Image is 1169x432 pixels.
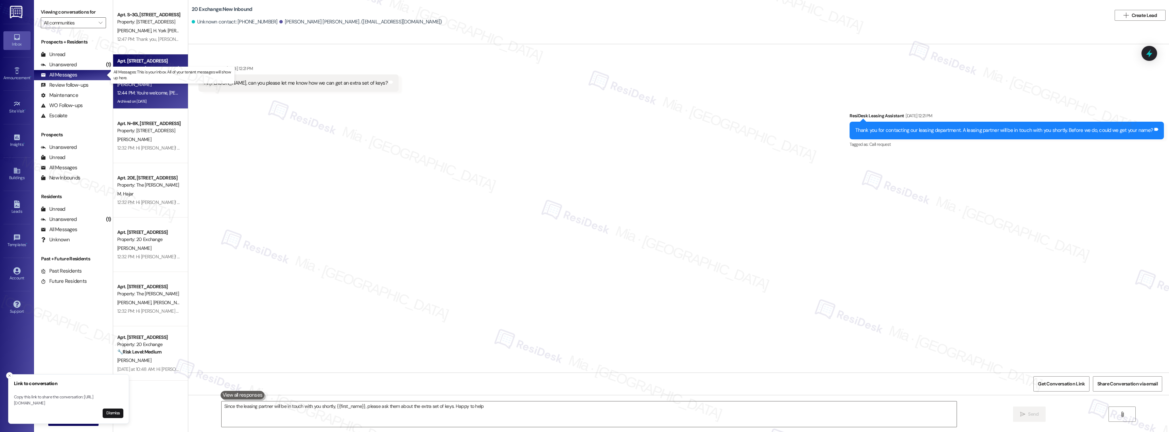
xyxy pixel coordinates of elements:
[41,206,65,213] div: Unread
[153,28,201,34] span: H. York [PERSON_NAME]
[1093,376,1162,392] button: Share Conversation via email
[117,299,153,306] span: [PERSON_NAME]
[117,357,151,363] span: [PERSON_NAME]
[34,193,113,200] div: Residents
[99,20,102,25] i: 
[41,61,77,68] div: Unanswered
[41,144,77,151] div: Unanswered
[14,380,123,387] h3: Link to conversation
[279,18,442,25] div: [PERSON_NAME] [PERSON_NAME]. ([EMAIL_ADDRESS][DOMAIN_NAME])
[192,6,252,13] b: 20 Exchange: New Inbound
[192,18,278,25] div: Unknown contact: [PHONE_NUMBER]
[117,334,180,341] div: Apt. [STREET_ADDRESS]
[117,90,357,96] div: 12:44 PM: You're welcome, [PERSON_NAME]! If there's anything else I can assist you with, please d...
[41,51,65,58] div: Unread
[34,255,113,262] div: Past + Future Residents
[117,11,180,18] div: Apt. S~3G, [STREET_ADDRESS]
[3,198,31,217] a: Leads
[3,31,31,50] a: Inbox
[24,108,25,113] span: •
[117,308,711,314] div: 12:32 PM: Hi [PERSON_NAME] and Yongqing! We're so glad you chose The [PERSON_NAME]! We would love...
[1038,380,1085,387] span: Get Conversation Link
[117,182,180,189] div: Property: The [PERSON_NAME]
[850,112,1164,122] div: ResiDesk Leasing Assistant
[117,36,343,42] div: 12:47 PM: Thank you, [PERSON_NAME]. If there's anything else I can help you with, please don't he...
[41,236,70,243] div: Unknown
[869,141,891,147] span: Call request
[3,98,31,117] a: Site Visit •
[34,131,113,138] div: Prospects
[204,80,388,87] div: Hi [PERSON_NAME], can you please let me know how we can get an extra set of keys?
[117,199,683,205] div: 12:32 PM: Hi [PERSON_NAME]! We're so glad you chose The [PERSON_NAME]! We would love to improve y...
[1115,10,1166,21] button: Create Lead
[41,154,65,161] div: Unread
[23,141,24,146] span: •
[117,236,180,243] div: Property: 20 Exchange
[117,65,180,72] div: Property: The [PERSON_NAME]
[117,57,180,65] div: Apt. [STREET_ADDRESS]
[41,174,80,182] div: New Inbounds
[855,127,1153,134] div: Thank you for contacting our leasing department. A leasing partner will be in touch with you shor...
[117,341,180,348] div: Property: 20 Exchange
[10,6,24,18] img: ResiDesk Logo
[1013,407,1046,422] button: Send
[222,401,957,427] textarea: Since the leasing partner will be in touch with you shortly, {{first_name}}, please
[6,372,13,379] button: Close toast
[3,132,31,150] a: Insights •
[41,164,77,171] div: All Messages
[117,366,478,372] div: [DATE] at 10:48 AM: Hi [PERSON_NAME], thanks for letting me know you sent multiple emails! I'll i...
[3,232,31,250] a: Templates •
[41,92,78,99] div: Maintenance
[1028,411,1039,418] span: Send
[114,69,232,81] p: All Messages: This is your inbox. All of your tenant messages will show up here.
[103,409,123,418] button: Dismiss
[1132,12,1157,19] span: Create Lead
[41,226,77,233] div: All Messages
[1120,412,1125,417] i: 
[1123,13,1129,18] i: 
[117,254,666,260] div: 12:32 PM: Hi [PERSON_NAME]! We're so glad you chose 20 Exchange! We would love to improve your mo...
[30,74,31,79] span: •
[41,7,106,17] label: Viewing conversations for
[3,265,31,283] a: Account
[1020,412,1025,417] i: 
[117,145,661,151] div: 12:32 PM: Hi [PERSON_NAME]! We're so glad you chose 535 W 43! We would love to improve your move-...
[904,112,932,119] div: [DATE] 12:21 PM
[117,18,180,25] div: Property: [STREET_ADDRESS]
[104,59,113,70] div: (1)
[3,165,31,183] a: Buildings
[41,71,77,79] div: All Messages
[153,299,187,306] span: [PERSON_NAME]
[41,82,88,89] div: Review follow-ups
[41,102,83,109] div: WO Follow-ups
[41,216,77,223] div: Unanswered
[1097,380,1158,387] span: Share Conversation via email
[104,214,113,225] div: (1)
[41,112,67,119] div: Escalate
[117,81,151,87] span: [PERSON_NAME]
[14,394,123,406] p: Copy this link to share the conversation: [URL][DOMAIN_NAME]
[117,136,151,142] span: [PERSON_NAME]
[117,283,180,290] div: Apt. [STREET_ADDRESS]
[41,278,87,285] div: Future Residents
[117,349,161,355] strong: 🔧 Risk Level: Medium
[117,245,151,251] span: [PERSON_NAME]
[26,241,27,246] span: •
[117,28,153,34] span: [PERSON_NAME]
[117,174,180,182] div: Apt. 20E, [STREET_ADDRESS]
[117,120,180,127] div: Apt. N~8K, [STREET_ADDRESS]
[117,127,180,134] div: Property: [STREET_ADDRESS]
[117,229,180,236] div: Apt. [STREET_ADDRESS]
[44,17,95,28] input: All communities
[117,97,181,106] div: Archived on [DATE]
[117,290,180,297] div: Property: The [PERSON_NAME]
[34,38,113,46] div: Prospects + Residents
[41,267,82,275] div: Past Residents
[3,298,31,317] a: Support
[225,65,253,72] div: [DATE] 12:21 PM
[1033,376,1089,392] button: Get Conversation Link
[117,191,133,197] span: M. Hajar
[850,139,1164,149] div: Tagged as:
[198,65,399,74] div: New Inbound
